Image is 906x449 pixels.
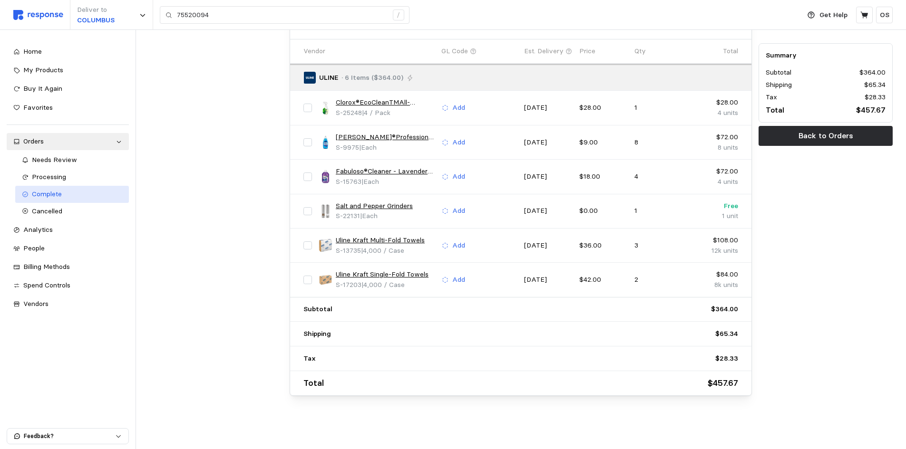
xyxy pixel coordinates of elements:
p: 3 [634,240,683,251]
img: S-25248 [319,101,332,115]
a: Complete [15,186,129,203]
span: S-15763 [336,177,361,186]
span: S-17203 [336,280,361,289]
p: Qty [634,46,646,57]
p: 1 [634,103,683,113]
a: Needs Review [15,152,129,169]
a: Analytics [7,221,129,239]
button: Add [441,171,466,182]
p: Get Help [819,10,848,20]
p: Add [452,172,465,182]
img: svg%3e [13,10,63,20]
span: Analytics [23,225,53,234]
p: 4 units [690,108,738,118]
p: Add [452,103,465,113]
div: YourOrder [290,39,751,395]
span: Cancelled [32,207,62,215]
p: [DATE] [524,275,573,285]
span: Processing [32,172,66,181]
button: Add [441,205,466,217]
img: S-17203 [319,273,332,287]
p: $28.00 [690,97,738,108]
p: Vendor [303,46,325,57]
span: S-9975 [336,143,359,152]
span: S-25248 [336,108,362,117]
p: $65.34 [715,329,738,339]
a: Spend Controls [7,277,129,294]
a: People [7,240,129,257]
p: $18.00 [579,172,628,182]
p: Subtotal [766,67,791,78]
p: · 6 Items ($364.00) [341,73,403,83]
p: Tax [766,92,777,103]
p: Feedback? [24,432,115,440]
p: $28.33 [865,92,886,103]
span: Billing Methods [23,262,70,271]
p: 8k units [690,280,738,290]
span: S-13735 [336,246,361,255]
img: S-22131 [319,204,332,218]
span: | 4,000 / Case [361,246,404,255]
a: Cancelled [15,203,129,220]
p: $364.00 [711,304,738,315]
img: S-9975 [319,135,332,149]
a: Clorox®EcoCleanTMAll- Purpose Cleaner - 32 oz [336,97,435,108]
span: Complete [32,190,62,198]
p: $72.00 [690,132,738,143]
span: Favorites [23,103,53,112]
span: | Each [359,143,377,152]
span: People [23,244,45,252]
a: Orders [7,133,129,150]
span: Home [23,47,42,56]
button: Feedback? [7,429,128,444]
p: Free [690,201,738,211]
button: OS [876,7,893,23]
a: Fabuloso®Cleaner - Lavender Scent, 1 Gallon Bottle [336,166,435,177]
p: $0.00 [579,206,628,216]
p: Tax [303,353,316,364]
span: My Products [23,66,63,74]
p: Shipping [766,80,792,90]
span: Buy It Again [23,84,62,93]
p: Subtotal [303,304,332,315]
input: Search for a product name or SKU [177,7,388,24]
p: $42.00 [579,275,628,285]
p: 1 unit [690,211,738,221]
p: $36.00 [579,240,628,251]
p: [DATE] [524,137,573,148]
span: Needs Review [32,155,77,164]
span: S-22131 [336,211,360,220]
span: | 4 / Pack [362,108,390,117]
p: [DATE] [524,206,573,216]
p: 1 [634,206,683,216]
a: Buy It Again [7,80,129,97]
p: GL Code [441,46,468,57]
p: $28.00 [579,103,628,113]
a: Vendors [7,296,129,313]
p: 4 units [690,177,738,187]
p: 12k units [690,246,738,256]
p: [DATE] [524,103,573,113]
p: Total [723,46,738,57]
span: | Each [360,211,378,220]
p: $9.00 [579,137,628,148]
p: Add [452,137,465,148]
a: My Products [7,62,129,79]
p: ULINE [319,73,338,83]
img: S-13735 [319,239,332,252]
p: 8 [634,137,683,148]
p: $364.00 [859,67,886,78]
h5: Summary [766,50,886,60]
span: | Each [361,177,379,186]
p: Deliver to [77,5,115,15]
a: [PERSON_NAME]®Professional Dish Soap - 38 oz Bottle [336,132,435,143]
span: | 4,000 / Case [361,280,405,289]
a: Salt and Pepper Grinders [336,201,413,211]
button: Add [441,102,466,114]
p: 4 [634,172,683,182]
p: Price [579,46,595,57]
a: Uline Kraft Multi-Fold Towels [336,235,425,246]
span: Vendors [23,299,49,308]
a: Home [7,43,129,60]
p: 2 [634,275,683,285]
